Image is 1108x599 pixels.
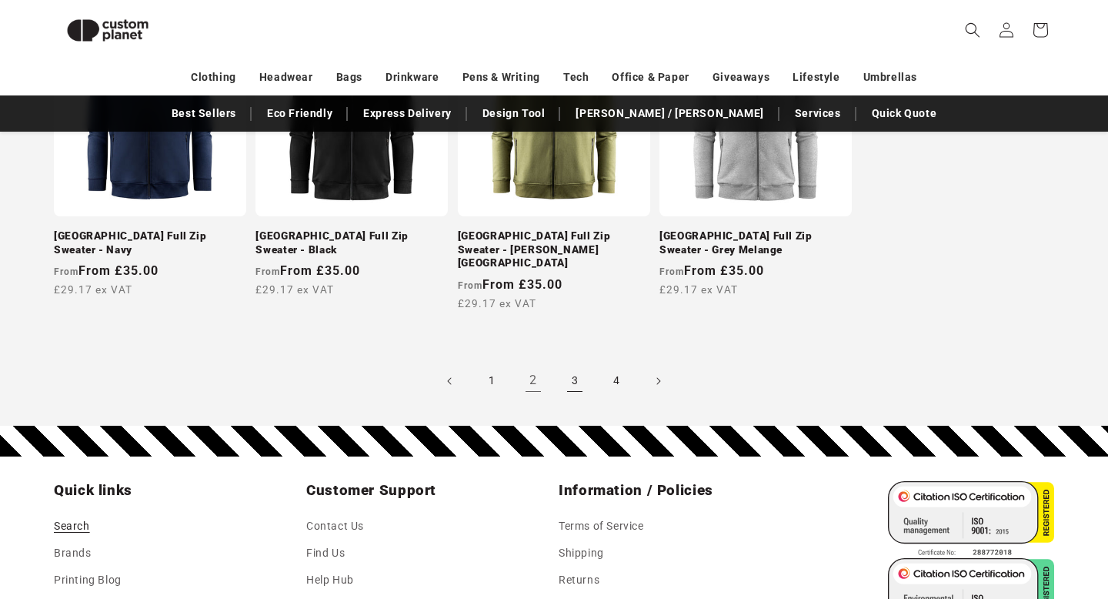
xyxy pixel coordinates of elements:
[255,229,448,256] a: [GEOGRAPHIC_DATA] Full Zip Sweater - Black
[793,64,839,91] a: Lifestyle
[433,364,467,398] a: Previous page
[458,229,650,270] a: [GEOGRAPHIC_DATA] Full Zip Sweater - [PERSON_NAME][GEOGRAPHIC_DATA]
[54,6,162,55] img: Custom Planet
[559,540,604,567] a: Shipping
[659,229,852,256] a: [GEOGRAPHIC_DATA] Full Zip Sweater - Grey Melange
[559,567,599,594] a: Returns
[956,13,990,47] summary: Search
[558,364,592,398] a: Page 3
[462,64,540,91] a: Pens & Writing
[559,481,802,500] h2: Information / Policies
[864,100,945,127] a: Quick Quote
[54,517,90,540] a: Search
[475,364,509,398] a: Page 1
[516,364,550,398] a: Page 2
[863,64,917,91] a: Umbrellas
[54,540,92,567] a: Brands
[641,364,675,398] a: Next page
[563,64,589,91] a: Tech
[713,64,769,91] a: Giveaways
[385,64,439,91] a: Drinkware
[54,364,1054,398] nav: Pagination
[54,481,297,500] h2: Quick links
[559,517,644,540] a: Terms of Service
[787,100,849,127] a: Services
[336,64,362,91] a: Bags
[844,433,1108,599] iframe: Chat Widget
[306,517,364,540] a: Contact Us
[599,364,633,398] a: Page 4
[612,64,689,91] a: Office & Paper
[306,540,345,567] a: Find Us
[164,100,244,127] a: Best Sellers
[568,100,771,127] a: [PERSON_NAME] / [PERSON_NAME]
[355,100,459,127] a: Express Delivery
[191,64,236,91] a: Clothing
[259,100,340,127] a: Eco Friendly
[306,481,549,500] h2: Customer Support
[475,100,553,127] a: Design Tool
[259,64,313,91] a: Headwear
[306,567,354,594] a: Help Hub
[54,229,246,256] a: [GEOGRAPHIC_DATA] Full Zip Sweater - Navy
[54,567,122,594] a: Printing Blog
